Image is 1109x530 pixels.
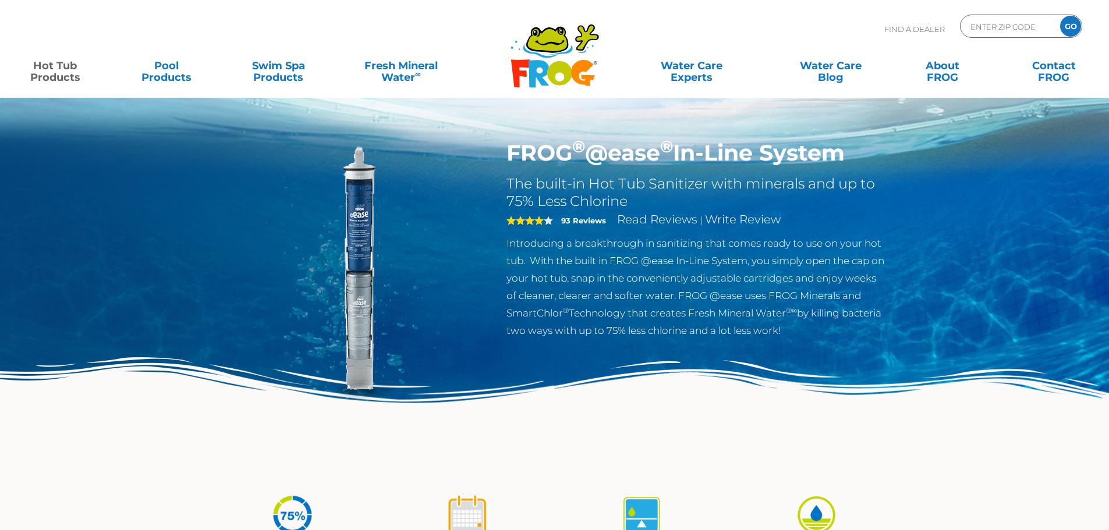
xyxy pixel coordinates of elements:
[346,54,455,77] a: Fresh MineralWater∞
[235,54,322,77] a: Swim SpaProducts
[899,54,986,77] a: AboutFROG
[617,212,697,226] a: Read Reviews
[1060,16,1081,37] input: GO
[621,54,762,77] a: Water CareExperts
[563,306,569,315] sup: ®
[123,54,210,77] a: PoolProducts
[969,18,1048,35] input: Zip Code Form
[884,15,945,44] p: Find A Dealer
[12,54,98,77] a: Hot TubProducts
[561,216,606,225] strong: 93 Reviews
[1011,54,1097,77] a: ContactFROG
[506,175,887,210] h2: The built-in Hot Tub Sanitizer with minerals and up to 75% Less Chlorine
[705,212,781,226] a: Write Review
[700,215,703,226] span: |
[787,54,874,77] a: Water CareBlog
[415,69,421,79] sup: ∞
[506,234,887,339] p: Introducing a breakthrough in sanitizing that comes ready to use on your hot tub. With the built ...
[223,140,490,406] img: inline-system.png
[506,216,544,225] span: 4
[786,306,797,315] sup: ®∞
[660,136,673,156] sup: ®
[506,140,887,166] h1: FROG @ease In-Line System
[572,136,585,156] sup: ®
